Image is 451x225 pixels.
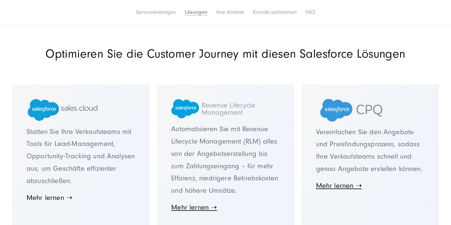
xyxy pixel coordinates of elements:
a: Kontakt aufnehmen [253,9,297,15]
a: Mehr lernen ➝ [171,203,217,211]
span: Optimieren Sie die Customer Journey mit diesen Salesforce Lösungen [45,47,405,61]
a: Lösungen [185,9,208,15]
a: Serviceleistungen [136,9,176,15]
a: Salesforce Sales Cloud Agency - SUNZINET [27,100,106,106]
img: Salesforce CPQ Agency - SUNZINET [316,99,387,122]
a: Mehr lernen ➝ [316,182,362,190]
span: Automatisieren Sie mit Revenue Lifecycle Management (RLM) alles von der Angebotserstellung bis zu... [171,125,278,195]
img: RevenueLifecycle [171,99,280,119]
img: Salesforce Sales Cloud Agency - SUNZINET [27,99,106,121]
a: Mehr lernen ➝ [27,194,72,202]
p: Vereinfachen Sie den Angebots- und Preisfindungsprozess, sodass Ihre Verkaufsteams schnell und ge... [316,126,424,175]
p: Statten Sie Ihre Verkaufsteams mit Tools für Lead-Management, Opportunity-Tracking und Analysen a... [27,126,135,187]
a: FAQ [305,9,315,15]
a: Ihre Vorteile [216,9,244,15]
